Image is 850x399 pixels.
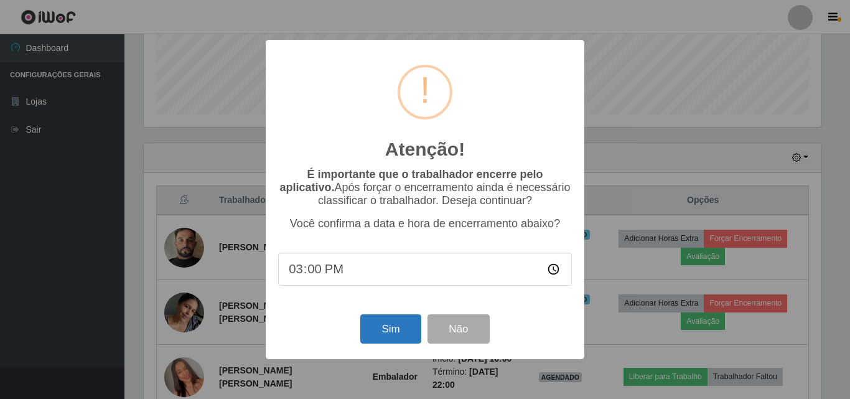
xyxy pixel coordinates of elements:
p: Após forçar o encerramento ainda é necessário classificar o trabalhador. Deseja continuar? [278,168,572,207]
button: Sim [360,314,421,344]
p: Você confirma a data e hora de encerramento abaixo? [278,217,572,230]
b: É importante que o trabalhador encerre pelo aplicativo. [279,168,543,194]
button: Não [427,314,489,344]
h2: Atenção! [385,138,465,161]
